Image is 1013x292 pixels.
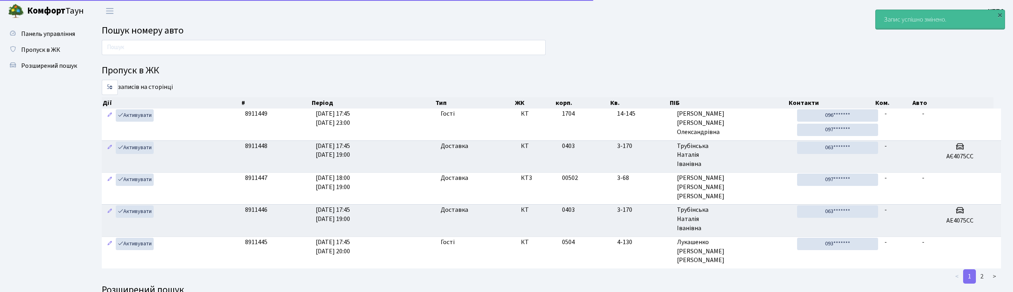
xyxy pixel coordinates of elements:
[105,174,115,186] a: Редагувати
[884,238,887,247] span: -
[555,97,609,109] th: корп.
[102,40,546,55] input: Пошук
[677,205,790,233] span: Трубінська Наталія Іванівна
[562,205,575,214] span: 0403
[521,238,556,247] span: КТ
[562,174,578,182] span: 00502
[669,97,788,109] th: ПІБ
[617,142,671,151] span: 3-170
[922,153,998,160] h5: АЄ4075СС
[316,174,350,191] span: [DATE] 18:00 [DATE] 19:00
[27,4,84,18] span: Таун
[105,142,115,154] a: Редагувати
[8,3,24,19] img: logo.png
[912,97,993,109] th: Авто
[4,58,84,74] a: Розширений пошук
[102,80,118,95] select: записів на сторінці
[988,7,1003,16] b: КПП4
[4,42,84,58] a: Пропуск в ЖК
[562,109,575,118] span: 1704
[441,109,455,118] span: Гості
[435,97,514,109] th: Тип
[245,205,267,214] span: 8911446
[116,142,154,154] a: Активувати
[988,6,1003,16] a: КПП4
[562,142,575,150] span: 0403
[922,217,998,225] h5: АЕ4075СС
[617,109,671,118] span: 14-145
[884,205,887,214] span: -
[884,142,887,150] span: -
[100,4,120,18] button: Переключити навігацію
[316,238,350,256] span: [DATE] 17:45 [DATE] 20:00
[922,238,924,247] span: -
[102,80,173,95] label: записів на сторінці
[116,174,154,186] a: Активувати
[562,238,575,247] span: 0504
[521,109,556,118] span: КТ
[677,174,790,201] span: [PERSON_NAME] [PERSON_NAME] [PERSON_NAME]
[876,10,1005,29] div: Запис успішно змінено.
[677,142,790,169] span: Трубінська Наталія Іванівна
[884,174,887,182] span: -
[521,205,556,215] span: КТ
[514,97,555,109] th: ЖК
[441,174,468,183] span: Доставка
[609,97,669,109] th: Кв.
[116,238,154,250] a: Активувати
[617,238,671,247] span: 4-130
[21,61,77,70] span: Розширений пошук
[677,109,790,137] span: [PERSON_NAME] [PERSON_NAME] Олександрівна
[875,97,912,109] th: Ком.
[521,174,556,183] span: КТ3
[4,26,84,42] a: Панель управління
[996,11,1004,19] div: ×
[105,109,115,122] a: Редагувати
[241,97,311,109] th: #
[27,4,65,17] b: Комфорт
[617,174,671,183] span: 3-68
[316,142,350,160] span: [DATE] 17:45 [DATE] 19:00
[922,174,924,182] span: -
[245,142,267,150] span: 8911448
[521,142,556,151] span: КТ
[105,238,115,250] a: Редагувати
[316,109,350,127] span: [DATE] 17:45 [DATE] 23:00
[245,238,267,247] span: 8911445
[988,269,1001,284] a: >
[441,142,468,151] span: Доставка
[922,109,924,118] span: -
[963,269,976,284] a: 1
[441,238,455,247] span: Гості
[105,205,115,218] a: Редагувати
[311,97,435,109] th: Період
[21,30,75,38] span: Панель управління
[316,205,350,223] span: [DATE] 17:45 [DATE] 19:00
[884,109,887,118] span: -
[441,205,468,215] span: Доставка
[102,65,1001,77] h4: Пропуск в ЖК
[102,24,184,37] span: Пошук номеру авто
[102,97,241,109] th: Дії
[116,109,154,122] a: Активувати
[975,269,988,284] a: 2
[116,205,154,218] a: Активувати
[617,205,671,215] span: 3-170
[677,238,790,265] span: Лукашенко [PERSON_NAME] [PERSON_NAME]
[245,174,267,182] span: 8911447
[788,97,875,109] th: Контакти
[21,45,60,54] span: Пропуск в ЖК
[245,109,267,118] span: 8911449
